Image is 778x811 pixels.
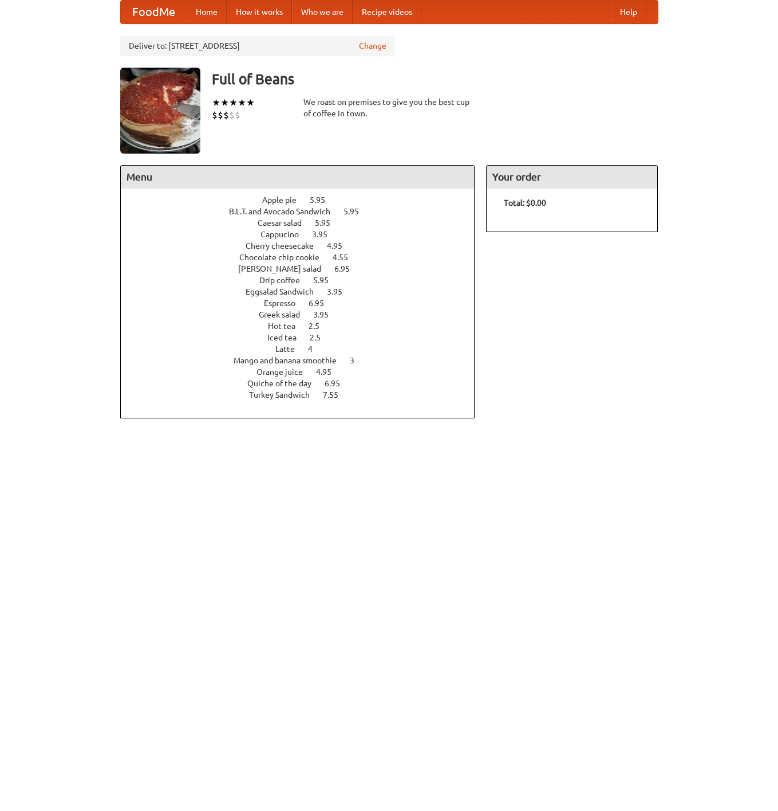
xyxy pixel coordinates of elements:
span: Chocolate chip cookie [239,253,331,262]
span: Cappucino [260,230,310,239]
span: Turkey Sandwich [249,390,321,399]
a: Change [359,40,386,52]
span: 5.95 [313,276,340,285]
li: $ [212,109,218,122]
span: Cherry cheesecake [246,241,325,250]
span: Hot tea [268,322,307,331]
span: 3.95 [312,230,339,239]
span: B.L.T. and Avocado Sandwich [229,207,342,216]
span: Eggsalad Sandwich [246,287,325,296]
a: Eggsalad Sandwich 3.95 [246,287,364,296]
span: 3 [350,356,366,365]
a: Help [611,1,646,23]
a: Recipe videos [353,1,421,23]
a: B.L.T. and Avocado Sandwich 5.95 [229,207,380,216]
li: $ [235,109,240,122]
div: Deliver to: [STREET_ADDRESS] [120,36,395,56]
span: 6.95 [334,264,361,273]
a: Espresso 6.95 [264,299,345,308]
li: ★ [229,96,238,109]
a: Mango and banana smoothie 3 [234,356,376,365]
img: angular.jpg [120,68,200,154]
span: 4.95 [316,367,343,377]
span: 3.95 [327,287,354,296]
span: Latte [275,344,306,354]
a: Who we are [292,1,353,23]
li: $ [223,109,229,122]
a: [PERSON_NAME] salad 6.95 [238,264,371,273]
span: 5.95 [343,207,370,216]
a: Cappucino 3.95 [260,230,349,239]
span: 3.95 [313,310,340,319]
span: 4 [308,344,324,354]
a: Iced tea 2.5 [267,333,342,342]
a: Apple pie 5.95 [262,195,346,205]
a: Caesar salad 5.95 [258,218,352,228]
a: Hot tea 2.5 [268,322,341,331]
b: Total: $0.00 [504,198,546,207]
span: 5.95 [310,195,337,205]
span: Espresso [264,299,307,308]
span: Caesar salad [258,218,313,228]
span: 2.5 [309,322,331,331]
a: Orange juice 4.95 [256,367,353,377]
span: Orange juice [256,367,314,377]
span: 6.95 [309,299,335,308]
span: 4.55 [333,253,360,262]
li: ★ [220,96,229,109]
h4: Your order [487,166,657,189]
span: 4.95 [327,241,354,250]
li: ★ [238,96,246,109]
div: We roast on premises to give you the best cup of coffee in town. [303,96,475,119]
li: $ [218,109,223,122]
span: Mango and banana smoothie [234,356,348,365]
span: Drip coffee [259,276,311,285]
span: Greek salad [259,310,311,319]
span: 7.55 [323,390,350,399]
a: Drip coffee 5.95 [259,276,350,285]
a: How it works [227,1,292,23]
span: 5.95 [315,218,342,228]
span: 6.95 [325,379,352,388]
span: Iced tea [267,333,308,342]
li: ★ [246,96,255,109]
li: $ [229,109,235,122]
span: Apple pie [262,195,308,205]
li: ★ [212,96,220,109]
a: Turkey Sandwich 7.55 [249,390,360,399]
a: Latte 4 [275,344,334,354]
h3: Full of Beans [212,68,658,91]
a: Quiche of the day 6.95 [247,379,361,388]
a: Home [187,1,227,23]
a: Greek salad 3.95 [259,310,350,319]
a: Chocolate chip cookie 4.55 [239,253,369,262]
a: Cherry cheesecake 4.95 [246,241,364,250]
h4: Menu [121,166,475,189]
a: FoodMe [121,1,187,23]
span: 2.5 [310,333,332,342]
span: Quiche of the day [247,379,323,388]
span: [PERSON_NAME] salad [238,264,333,273]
